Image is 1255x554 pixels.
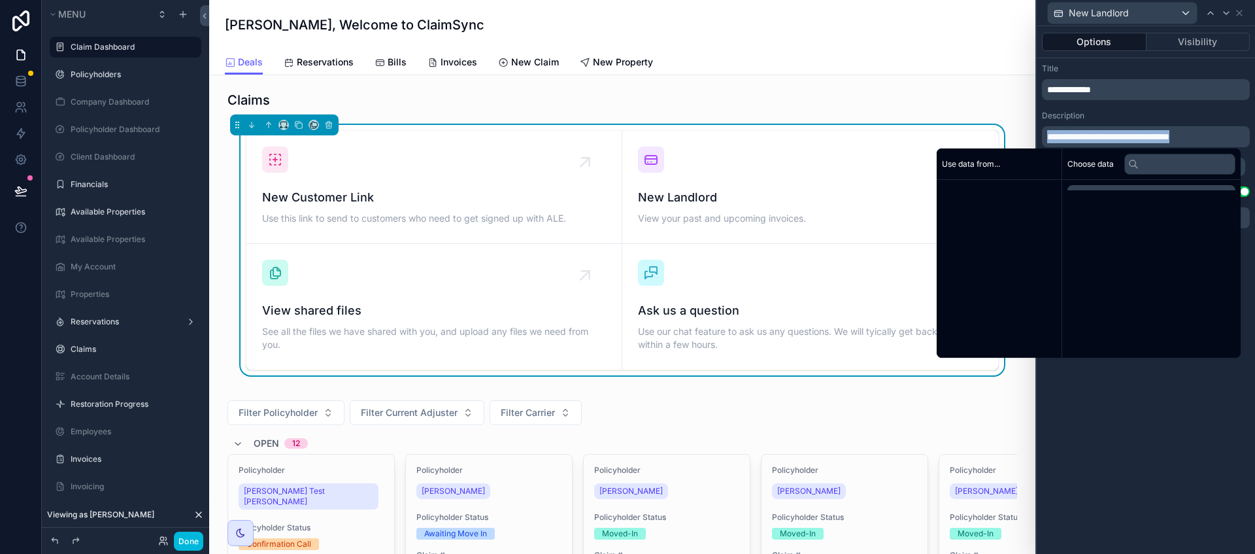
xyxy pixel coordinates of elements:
[622,244,998,370] a: Ask us a questionUse our chat feature to ask us any questions. We will tyically get back to you w...
[238,56,263,69] span: Deals
[71,399,193,409] label: Restoration Progress
[71,207,193,217] label: Available Properties
[427,50,477,77] a: Invoices
[71,179,193,190] label: Financials
[1042,63,1058,74] label: Title
[580,50,653,77] a: New Property
[1042,126,1250,147] div: scrollable content
[225,50,263,75] a: Deals
[638,302,982,320] span: Ask us a question
[58,9,86,20] span: Menu
[47,510,154,520] span: Viewing as [PERSON_NAME]
[71,289,193,300] label: Properties
[1047,2,1197,24] button: New Landlord
[284,50,354,77] a: Reservations
[262,188,606,207] span: New Customer Link
[71,317,175,327] label: Reservations
[262,325,606,351] span: See all the files we have shared with you, and upload any files we need from you.
[71,262,193,272] label: My Account
[441,56,477,69] span: Invoices
[71,97,193,107] label: Company Dashboard
[498,50,559,77] a: New Claim
[71,124,193,135] label: Policyholder Dashboard
[71,69,193,80] label: Policyholders
[71,234,193,245] label: Available Properties
[375,50,407,77] a: Bills
[71,426,193,437] label: Employees
[388,56,407,69] span: Bills
[638,188,982,207] span: New Landlord
[622,131,998,244] a: New LandlordView your past and upcoming invoices.
[1042,33,1146,51] button: Options
[246,244,622,370] a: View shared filesSee all the files we have shared with you, and upload any files we need from you.
[225,16,484,34] h1: [PERSON_NAME], Welcome to ClaimSync
[174,532,203,551] button: Done
[638,325,982,351] span: Use our chat feature to ask us any questions. We will tyically get back to you within a few hours.
[71,152,193,162] label: Client Dashboard
[297,56,354,69] span: Reservations
[246,131,622,244] a: New Customer LinkUse this link to send to customers who need to get signed up with ALE.
[1067,159,1114,169] span: Choose data
[71,42,193,52] label: Claim Dashboard
[638,212,982,225] span: View your past and upcoming invoices.
[511,56,559,69] span: New Claim
[47,5,149,24] button: Menu
[1042,79,1250,100] div: scrollable content
[1042,111,1084,121] label: Description
[262,212,606,225] span: Use this link to send to customers who need to get signed up with ALE.
[71,344,193,355] label: Claims
[71,481,193,492] label: Invoicing
[71,372,193,382] label: Account Details
[262,302,606,320] span: View shared files
[942,159,1000,169] span: Use data from...
[71,454,193,464] label: Invoices
[593,56,653,69] span: New Property
[1146,33,1250,51] button: Visibility
[1069,7,1129,20] span: New Landlord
